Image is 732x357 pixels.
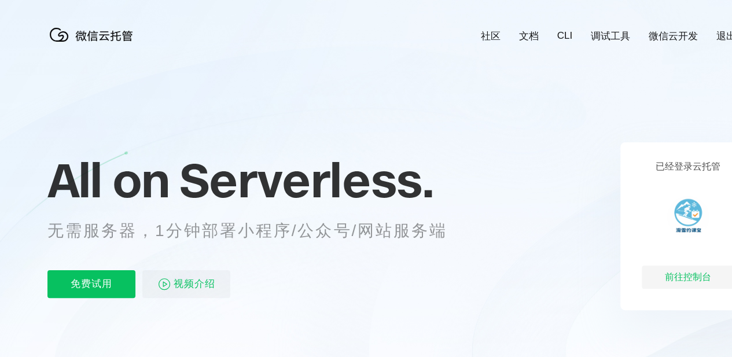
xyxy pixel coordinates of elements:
a: 微信云托管 [47,38,140,48]
a: CLI [557,30,572,42]
span: Serverless. [179,151,433,209]
span: 视频介绍 [174,270,215,298]
img: video_play.svg [157,277,171,291]
p: 已经登录云托管 [656,161,720,173]
a: 社区 [481,30,501,43]
p: 无需服务器，1分钟部署小程序/公众号/网站服务端 [47,219,469,242]
a: 微信云开发 [649,30,698,43]
a: 文档 [519,30,539,43]
span: All on [47,151,168,209]
img: 微信云托管 [47,23,140,46]
p: 免费试用 [47,270,135,298]
a: 调试工具 [591,30,630,43]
